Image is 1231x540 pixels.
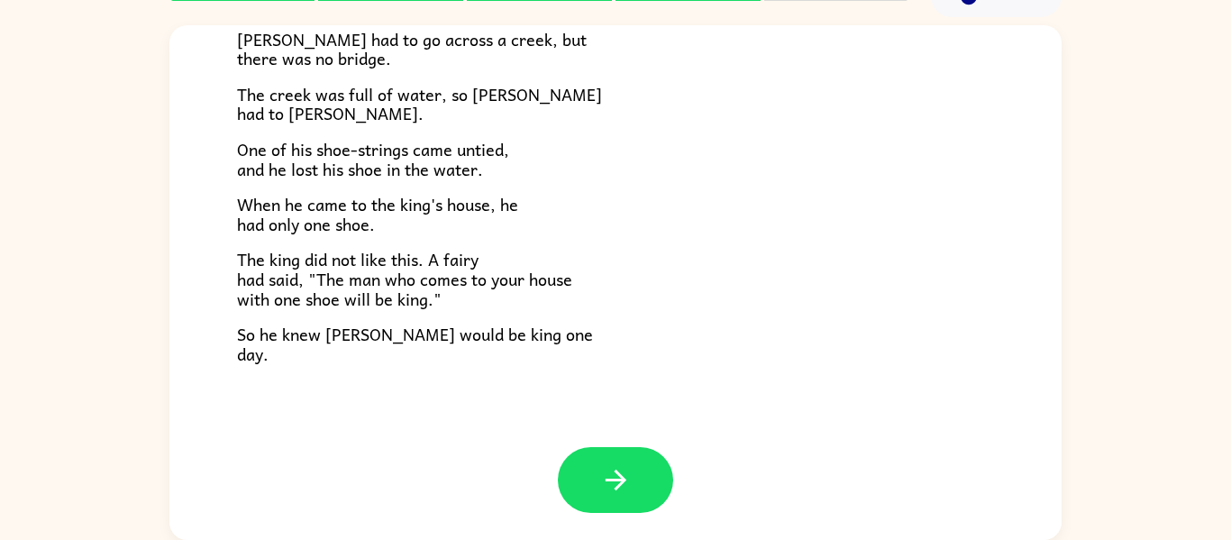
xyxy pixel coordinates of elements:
span: So he knew [PERSON_NAME] would be king one day. [237,321,593,367]
span: The creek was full of water, so [PERSON_NAME] had to [PERSON_NAME]. [237,81,602,127]
span: One of his shoe-strings came untied, and he lost his shoe in the water. [237,136,509,182]
span: [PERSON_NAME] had to go across a creek, but there was no bridge. [237,26,587,72]
span: When he came to the king's house, he had only one shoe. [237,191,518,237]
span: The king did not like this. A fairy had said, "The man who comes to your house with one shoe will... [237,246,572,311]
